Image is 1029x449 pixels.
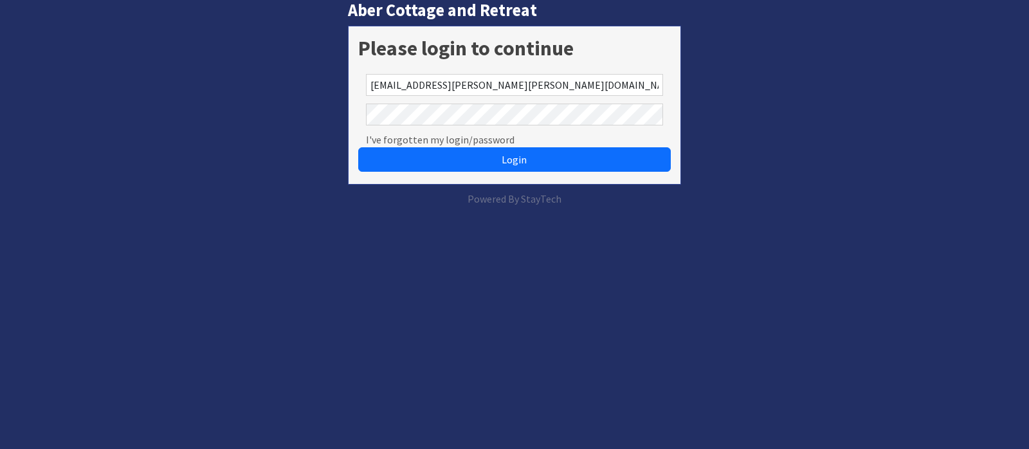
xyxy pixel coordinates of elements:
button: Login [358,147,670,172]
p: Powered By StayTech [348,191,680,206]
h1: Please login to continue [358,36,670,60]
input: Email [366,74,662,96]
span: Login [502,153,527,166]
a: I've forgotten my login/password [366,132,514,147]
